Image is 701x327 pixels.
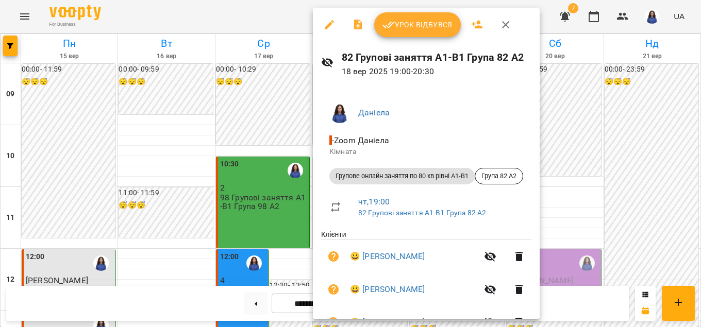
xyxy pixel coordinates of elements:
[342,49,531,65] h6: 82 Групові заняття A1-B1 Група 82 A2
[350,283,425,296] a: 😀 [PERSON_NAME]
[374,12,461,37] button: Урок відбувся
[321,244,346,269] button: Візит ще не сплачено. Додати оплату?
[329,171,475,181] span: Групове онлайн заняття по 80 хв рівні А1-В1
[358,197,390,206] a: чт , 19:00
[329,135,391,145] span: - Zoom Даніела
[342,65,531,78] p: 18 вер 2025 19:00 - 20:30
[329,147,523,157] p: Кімната
[475,168,523,184] div: Група 82 А2
[382,19,453,31] span: Урок відбувся
[321,277,346,302] button: Візит ще не сплачено. Додати оплату?
[329,102,350,123] img: 896d7bd98bada4a398fcb6f6c121a1d1.png
[475,171,523,181] span: Група 82 А2
[350,250,425,263] a: 😀 [PERSON_NAME]
[358,108,390,117] a: Даніела
[358,209,486,217] a: 82 Групові заняття A1-B1 Група 82 A2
